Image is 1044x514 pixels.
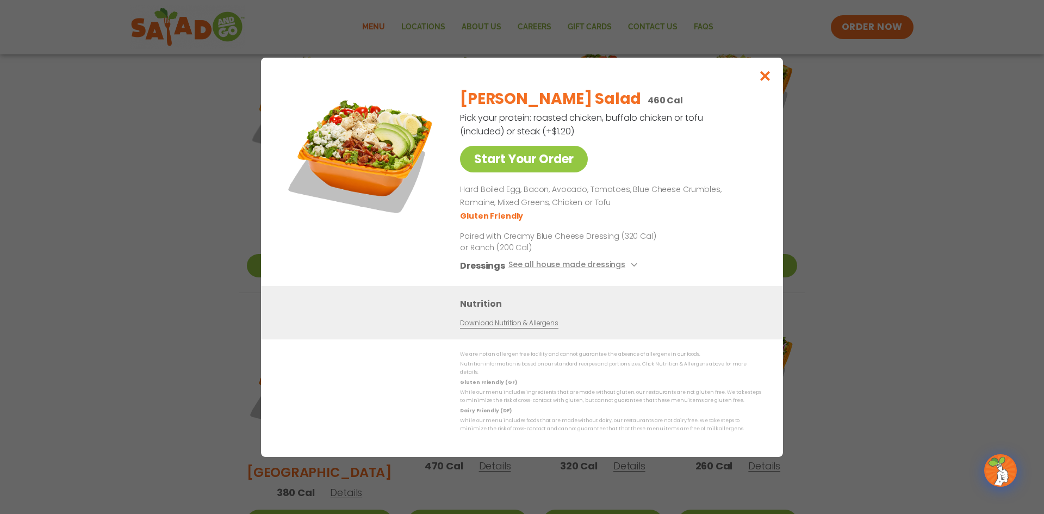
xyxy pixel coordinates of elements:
[460,379,517,385] strong: Gluten Friendly (GF)
[460,407,511,413] strong: Dairy Friendly (DF)
[460,111,705,138] p: Pick your protein: roasted chicken, buffalo chicken or tofu (included) or steak (+$1.20)
[460,360,761,377] p: Nutrition information is based on our standard recipes and portion sizes. Click Nutrition & Aller...
[460,230,661,253] p: Paired with Creamy Blue Cheese Dressing (320 Cal) or Ranch (200 Cal)
[460,88,641,110] h2: [PERSON_NAME] Salad
[285,79,438,232] img: Featured product photo for Cobb Salad
[460,146,588,172] a: Start Your Order
[460,318,558,328] a: Download Nutrition & Allergens
[460,258,505,272] h3: Dressings
[460,296,767,310] h3: Nutrition
[460,388,761,405] p: While our menu includes ingredients that are made without gluten, our restaurants are not gluten ...
[460,350,761,358] p: We are not an allergen free facility and cannot guarantee the absence of allergens in our foods.
[648,94,683,107] p: 460 Cal
[460,183,757,209] p: Hard Boiled Egg, Bacon, Avocado, Tomatoes, Blue Cheese Crumbles, Romaine, Mixed Greens, Chicken o...
[748,58,783,94] button: Close modal
[460,210,525,221] li: Gluten Friendly
[460,417,761,434] p: While our menu includes foods that are made without dairy, our restaurants are not dairy free. We...
[985,455,1016,486] img: wpChatIcon
[508,258,641,272] button: See all house made dressings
